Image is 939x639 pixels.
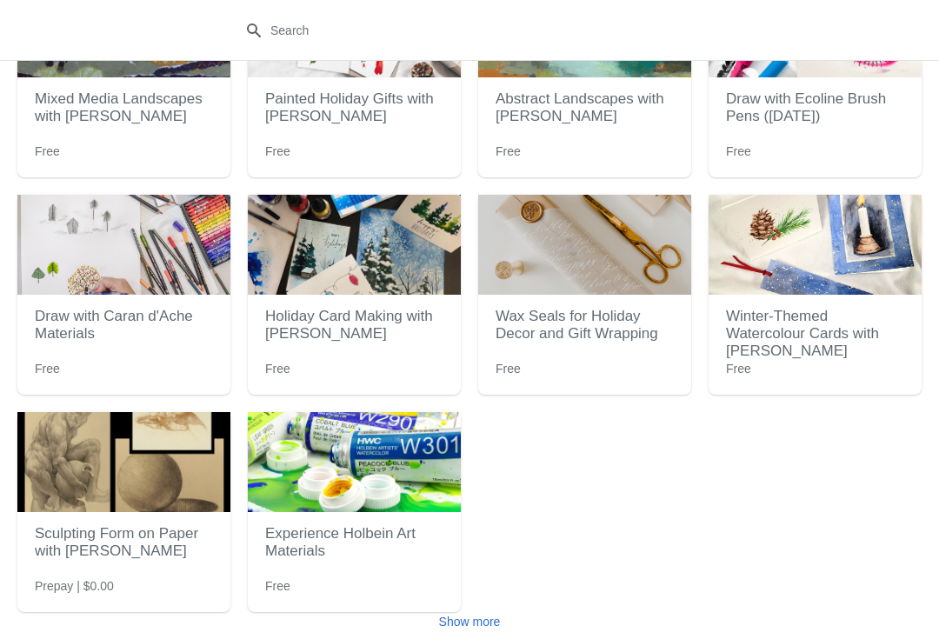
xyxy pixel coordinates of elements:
[439,615,501,629] span: Show more
[265,299,443,351] h2: Holiday Card Making with [PERSON_NAME]
[265,143,290,160] span: Free
[35,360,60,377] span: Free
[35,299,213,351] h2: Draw with Caran d'Ache Materials
[478,195,691,295] img: Wax Seals for Holiday Decor and Gift Wrapping
[35,577,114,595] span: Prepay | $0.00
[726,82,904,134] h2: Draw with Ecoline Brush Pens ([DATE])
[496,360,521,377] span: Free
[248,412,461,512] img: Experience Holbein Art Materials
[265,82,443,134] h2: Painted Holiday Gifts with [PERSON_NAME]
[726,360,751,377] span: Free
[265,577,290,595] span: Free
[496,82,674,134] h2: Abstract Landscapes with [PERSON_NAME]
[265,360,290,377] span: Free
[265,516,443,569] h2: Experience Holbein Art Materials
[35,516,213,569] h2: Sculpting Form on Paper with [PERSON_NAME]
[17,412,230,512] img: Sculpting Form on Paper with Mark Anthony
[432,606,508,637] button: Show more
[726,299,904,369] h2: Winter-Themed Watercolour Cards with [PERSON_NAME]
[248,195,461,295] img: Holiday Card Making with Kelly Baskin
[35,82,213,134] h2: Mixed Media Landscapes with [PERSON_NAME]
[496,143,521,160] span: Free
[17,195,230,295] img: Draw with Caran d'Ache Materials
[270,15,704,46] input: Search
[726,143,751,160] span: Free
[35,143,60,160] span: Free
[496,299,674,351] h2: Wax Seals for Holiday Decor and Gift Wrapping
[709,195,922,295] img: Winter-Themed Watercolour Cards with Marla Morrison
